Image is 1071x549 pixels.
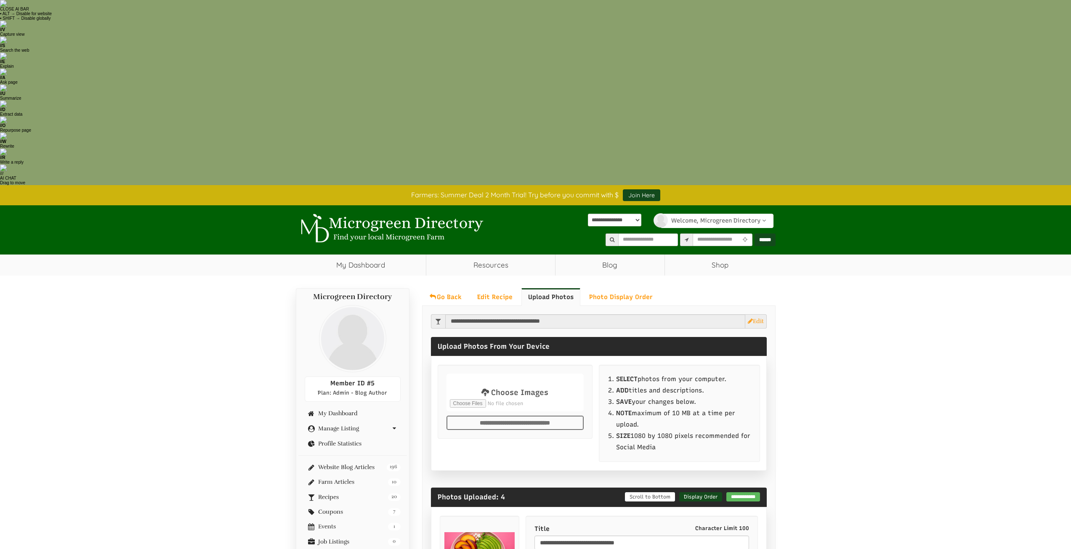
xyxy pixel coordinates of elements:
[588,214,641,226] select: Language Translate Widget
[616,375,638,383] b: SELECT
[616,385,751,396] li: titles and descriptions.
[305,425,401,432] a: Manage Listing
[555,255,664,276] a: Blog
[305,523,401,530] a: 1 Events
[470,288,519,306] a: Edit Recipe
[588,214,641,226] div: Powered by
[388,523,401,530] span: 1
[623,189,660,201] a: Join Here
[388,493,401,501] span: 20
[616,396,751,408] li: your changes below.
[330,379,375,387] span: Member ID #5
[305,440,401,447] a: Profile Statistics
[431,337,767,356] div: Upload Photos From Your Device
[305,410,401,416] a: My Dashboard
[388,508,401,516] span: 7
[388,538,401,546] span: 0
[741,237,749,242] i: Use Current Location
[582,288,659,306] a: Photo Display Order
[388,478,401,486] span: 10
[616,398,632,406] b: SAVE
[296,214,485,243] img: Microgreen Directory
[318,390,387,396] span: Plan: Admin - Blog Author
[521,288,580,306] a: Upload Photos
[319,305,386,372] img: profile profile holder
[426,255,555,276] a: Resources
[305,538,401,545] a: 0 Job Listings
[305,494,401,500] a: 20 Recipes
[616,408,751,430] li: maximum of 10 MB at a time per upload.
[616,374,751,385] li: photos from your computer.
[534,525,749,533] label: Title
[616,430,751,453] li: 1080 by 1080 pixels recommended for Social Media
[290,189,782,201] div: Farmers: Summer Deal 2 Month Trial! Try before you commit with $
[616,432,630,440] strong: SIZE
[305,293,401,301] h4: Microgreen Directory
[748,318,764,325] a: Edit
[305,509,401,515] a: 7 Coupons
[679,492,722,501] a: Display Order
[305,464,401,470] a: 196 Website Blog Articles
[695,525,749,532] small: Character Limit 100
[654,213,668,228] img: profile profile holder
[660,214,773,228] a: Welcome, Microgreen Directory
[422,288,468,306] a: Go Back
[665,255,776,276] a: Shop
[438,493,505,501] span: Photos Uploaded: 4
[305,479,401,485] a: 10 Farm Articles
[625,492,675,501] a: Scroll to Bottom
[616,387,629,394] b: ADD
[616,409,632,417] b: NOTE
[387,464,400,471] span: 196
[296,255,426,276] a: My Dashboard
